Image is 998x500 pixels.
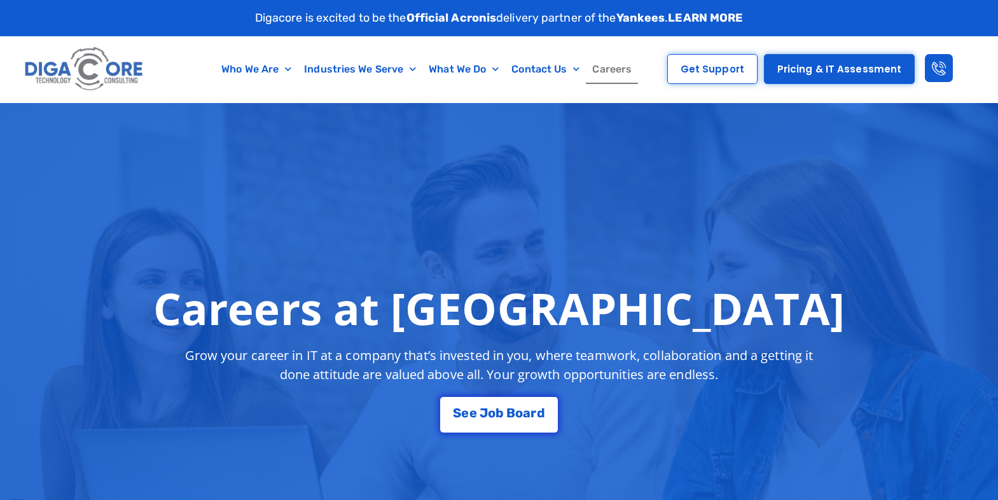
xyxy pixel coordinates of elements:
[440,397,557,433] a: See Job Board
[298,55,422,84] a: Industries We Serve
[586,55,638,84] a: Careers
[153,282,845,333] h1: Careers at [GEOGRAPHIC_DATA]
[515,406,523,419] span: o
[480,406,488,419] span: J
[506,406,515,419] span: B
[537,406,545,419] span: d
[505,55,586,84] a: Contact Us
[174,346,825,384] p: Grow your career in IT at a company that’s invested in you, where teamwork, collaboration and a g...
[255,10,744,27] p: Digacore is excited to be the delivery partner of the .
[488,406,496,419] span: o
[461,406,469,419] span: e
[406,11,497,25] strong: Official Acronis
[22,43,148,96] img: Digacore logo 1
[681,64,744,74] span: Get Support
[453,406,461,419] span: S
[422,55,505,84] a: What We Do
[469,406,477,419] span: e
[496,406,504,419] span: b
[530,406,536,419] span: r
[616,11,665,25] strong: Yankees
[667,54,758,84] a: Get Support
[523,406,530,419] span: a
[668,11,743,25] a: LEARN MORE
[764,54,915,84] a: Pricing & IT Assessment
[777,64,901,74] span: Pricing & IT Assessment
[200,55,654,84] nav: Menu
[215,55,298,84] a: Who We Are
